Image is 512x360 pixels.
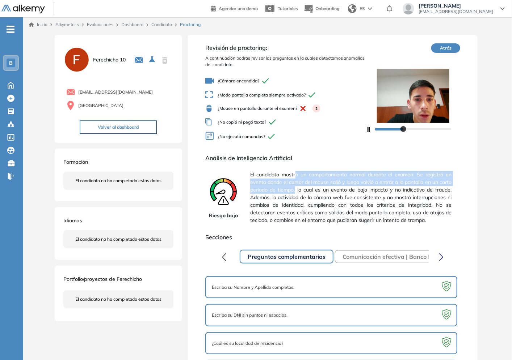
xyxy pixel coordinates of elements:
[205,104,366,112] span: ¿Mouse en pantalla durante el examen?
[212,312,288,318] span: Escriba su DNI sin puntos ni espacios.
[431,43,460,53] button: Atrás
[209,212,238,219] span: Riesgo bajo
[75,177,161,184] span: El candidato no ha completado estos datos
[75,236,161,243] span: El candidato no ha completado estos datos
[315,6,339,11] span: Onboarding
[180,21,201,28] span: Proctoring
[212,284,294,291] span: Escriba su Nombre y Apellido completos.
[205,43,366,52] span: Revisión de proctoring:
[146,53,159,66] button: Seleccione la evaluación activa
[75,296,161,303] span: El candidato no ha completado estos datos
[212,340,283,347] span: ¿Cuál es su localidad de residencia?
[419,9,493,14] span: [EMAIL_ADDRESS][DOMAIN_NAME]
[205,132,366,142] span: ¿No ejecutó comandos?
[63,46,90,73] img: PROFILE_MENU_LOGO_USER
[304,1,339,17] button: Onboarding
[240,250,333,263] button: Preguntas complementarias
[63,217,82,224] span: Idiomas
[78,102,123,109] span: [GEOGRAPHIC_DATA]
[205,77,366,85] span: ¿Cámara encendida?
[205,118,366,126] span: ¿No copió ni pegó texto?
[360,5,365,12] span: ES
[250,168,452,227] span: El candidato mostró un comportamiento normal durante el examen. Se registró un evento donde el cu...
[7,29,14,30] i: -
[63,159,88,165] span: Formación
[205,233,460,241] span: Secciones
[335,250,461,263] button: Comunicación efectiva | Banco Provincia
[278,6,298,11] span: Tutoriales
[87,22,113,27] a: Evaluaciones
[78,89,153,95] span: [EMAIL_ADDRESS][DOMAIN_NAME]
[63,276,142,282] span: Portfolio/proyectos de Ferechicho
[205,154,460,162] span: Análisis de Inteligencia Artificial
[80,120,157,134] button: Volver al dashboard
[205,55,366,68] span: A continuación podrás revisar las preguntas en la cuales detectamos anomalías del candidato.
[205,91,366,99] span: ¿Modo pantalla completa siempre activado?
[348,4,357,13] img: world
[93,56,126,64] span: Ferechicho 10
[312,104,320,112] div: 2
[211,4,258,12] a: Agendar una demo
[55,22,79,27] span: Alkymetrics
[419,3,493,9] span: [PERSON_NAME]
[219,6,258,11] span: Agendar una demo
[9,60,13,66] span: B
[121,22,143,27] a: Dashboard
[29,21,47,28] a: Inicio
[1,5,45,14] img: Logo
[368,7,372,10] img: arrow
[151,22,172,27] a: Candidato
